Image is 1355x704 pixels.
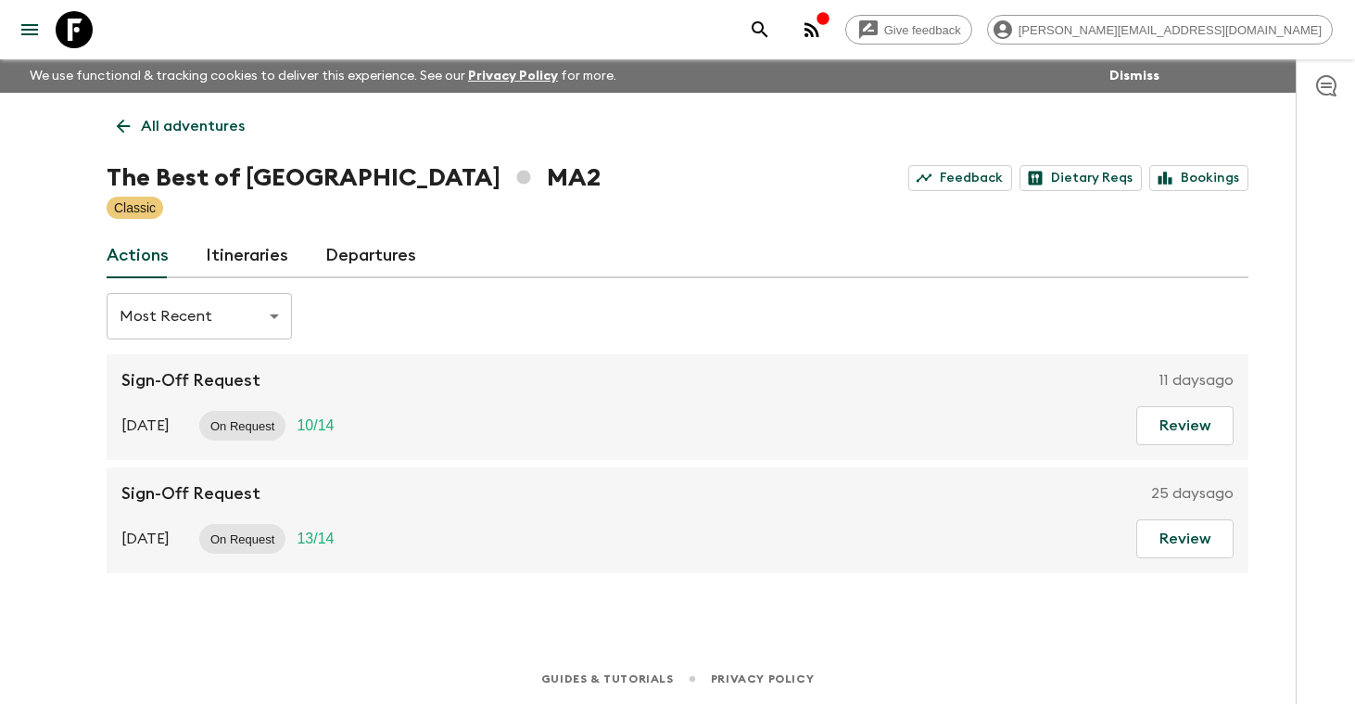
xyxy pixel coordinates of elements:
[107,290,292,342] div: Most Recent
[121,482,260,505] p: Sign-Off Request
[1151,482,1234,505] p: 25 days ago
[325,234,416,278] a: Departures
[114,198,156,217] p: Classic
[1159,369,1234,391] p: 11 days ago
[741,11,779,48] button: search adventures
[297,415,334,437] p: 10 / 14
[121,369,260,391] p: Sign-Off Request
[285,411,345,441] div: Trip Fill
[141,115,245,137] p: All adventures
[908,165,1012,191] a: Feedback
[107,160,601,197] h1: The Best of [GEOGRAPHIC_DATA] MA2
[845,15,972,45] a: Give feedback
[206,234,288,278] a: Itineraries
[107,108,255,145] a: All adventures
[199,532,285,546] span: On Request
[199,419,285,433] span: On Request
[22,59,624,93] p: We use functional & tracking cookies to deliver this experience. See our for more.
[541,669,674,689] a: Guides & Tutorials
[285,524,345,554] div: Trip Fill
[987,15,1333,45] div: [PERSON_NAME][EMAIL_ADDRESS][DOMAIN_NAME]
[711,669,814,689] a: Privacy Policy
[1105,63,1164,89] button: Dismiss
[468,70,558,83] a: Privacy Policy
[1136,406,1234,445] button: Review
[1149,165,1248,191] a: Bookings
[297,528,334,550] p: 13 / 14
[121,415,170,437] p: [DATE]
[874,23,971,37] span: Give feedback
[121,528,170,550] p: [DATE]
[1019,165,1142,191] a: Dietary Reqs
[11,11,48,48] button: menu
[1008,23,1332,37] span: [PERSON_NAME][EMAIL_ADDRESS][DOMAIN_NAME]
[107,234,169,278] a: Actions
[1136,519,1234,558] button: Review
